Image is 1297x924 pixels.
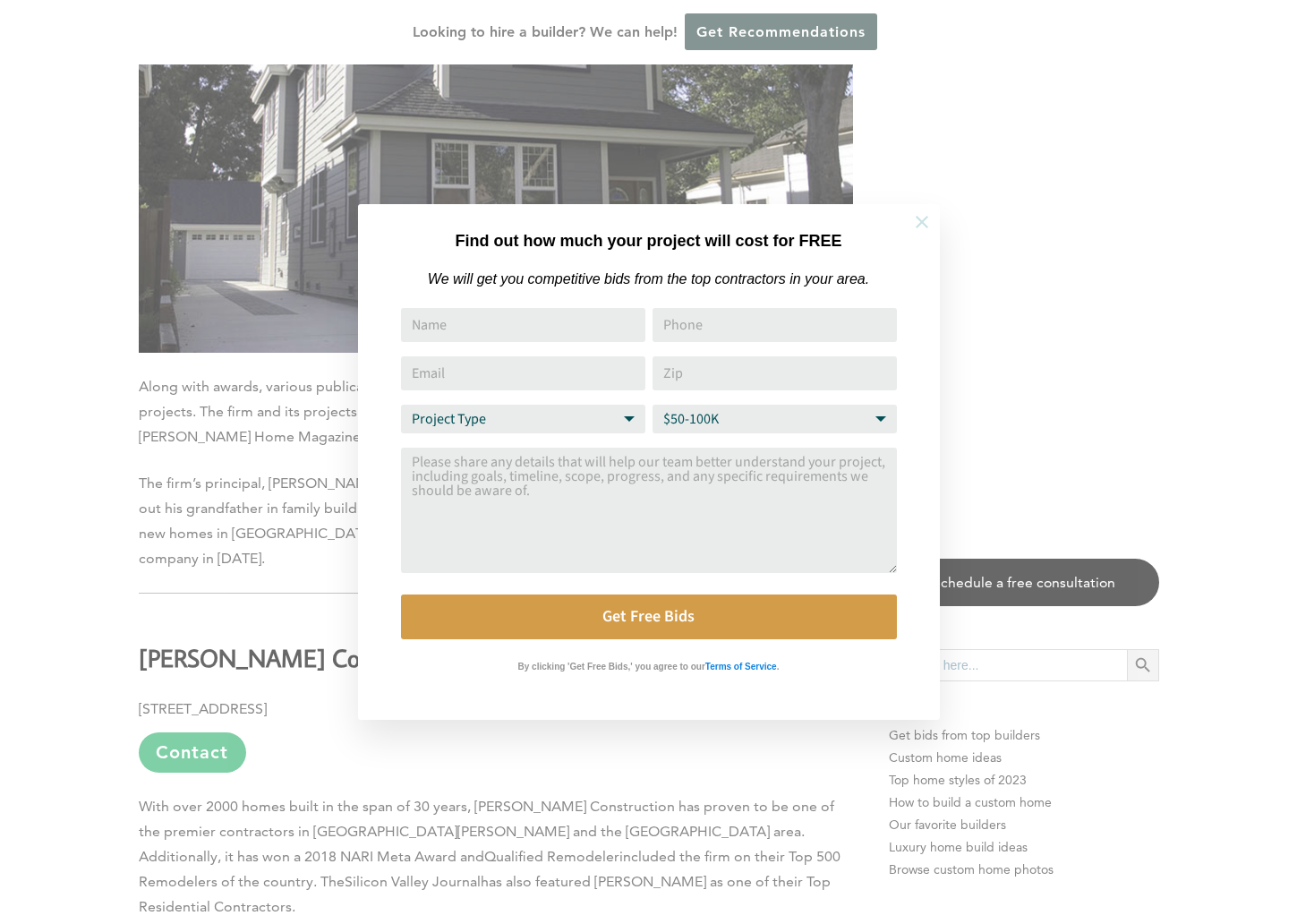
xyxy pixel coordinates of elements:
em: We will get you competitive bids from the top contractors in your area. [428,271,869,287]
select: Project Type [401,405,645,433]
button: Close [891,191,953,253]
strong: By clicking 'Get Free Bids,' you agree to our [518,662,705,672]
select: Budget Range [653,405,897,433]
button: Get Free Bids [401,595,897,639]
a: Terms of Service [705,657,777,672]
input: Zip [653,356,897,390]
strong: Find out how much your project will cost for FREE [455,232,841,250]
input: Name [401,308,645,342]
input: Phone [653,308,897,342]
strong: Terms of Service [705,662,777,672]
textarea: Comment or Message [401,448,897,573]
input: Email Address [401,356,645,390]
strong: . [777,662,780,672]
